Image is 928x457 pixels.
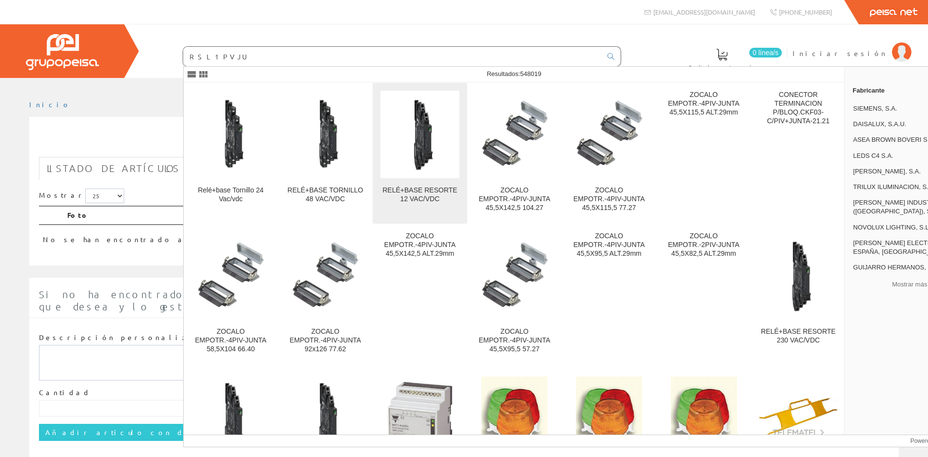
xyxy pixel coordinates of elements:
img: RELÉ+BASE RESORTE 115 VAC/VDC [191,378,270,457]
img: Grupo Peisa [26,34,99,70]
a: CONECTOR TERMINACION P/BLOQ.CKF03-C/PIV+JUNTA-21.21 [751,83,845,224]
a: Listado de artículos [39,157,188,180]
div: ZOCALO EMPOTR.-4PIV-JUNTA 45,5X142,5 104.27 [475,186,554,212]
a: ZOCALO EMPOTR.-2PIV-JUNTA 45,5X82,5 ALT.29mm [657,224,751,365]
span: Resultados: [487,70,541,77]
img: RELÉ+BASE RESORTE 230 VAC/VDC [759,237,837,315]
img: Enrollador manual de cables. [759,398,837,437]
td: No se han encontrado artículos, pruebe con otra búsqueda [39,225,799,248]
div: RELÉ+BASE TORNILLO 48 VAC/VDC [286,186,364,204]
div: ZOCALO EMPOTR.-4PIV-JUNTA 45,5X115,5 77.27 [570,186,648,212]
a: ZOCALO EMPOTR.-4PIV-JUNTA 58,5X104 66.40 ZOCALO EMPOTR.-4PIV-JUNTA 58,5X104 66.40 [184,224,278,365]
label: Mostrar [39,189,124,203]
div: Relé+base Tornillo 24 Vac/vdc [191,186,270,204]
img: ZOCALO EMPOTR.-4PIV-JUNTA 45,5X142,5 104.27 [475,95,554,173]
span: Iniciar sesión [793,48,887,58]
a: ZOCALO EMPOTR.-4PIV-JUNTA 92x126 77.62 ZOCALO EMPOTR.-4PIV-JUNTA 92x126 77.62 [278,224,372,365]
img: RELÉ+BASE RESORTE 12 VAC/VDC [380,95,459,173]
div: ZOCALO EMPOTR.-2PIV-JUNTA 45,5X82,5 ALT.29mm [664,232,743,258]
label: Cantidad [39,388,91,398]
div: ZOCALO EMPOTR.-4PIV-JUNTA 45,5X95,5 57.27 [475,327,554,354]
a: RELÉ+BASE RESORTE 12 VAC/VDC RELÉ+BASE RESORTE 12 VAC/VDC [373,83,467,224]
img: ZOCALO EMPOTR.-4PIV-JUNTA 92x126 77.62 [286,237,364,315]
a: ZOCALO EMPOTR.-4PIV-JUNTA 45,5X115,5 77.27 ZOCALO EMPOTR.-4PIV-JUNTA 45,5X115,5 77.27 [562,83,656,224]
a: ZOCALO EMPOTR.-4PIV-JUNTA 45,5X95,5 57.27 ZOCALO EMPOTR.-4PIV-JUNTA 45,5X95,5 57.27 [468,224,562,365]
select: Mostrar [85,189,124,203]
img: Relé+base Tornillo 24 Vac/vdc [191,95,270,173]
img: RELÉ+BASE RESORTE 48 VAC/VDC [286,378,364,457]
img: RELÉ+BASE TORNILLO 48 VAC/VDC [286,95,364,173]
span: Pedido actual [689,62,755,72]
span: 548019 [520,70,541,77]
a: ZOCALO EMPOTR.-4PIV-JUNTA 45,5X142,5 ALT.29mm [373,224,467,365]
div: ZOCALO EMPOTR.-4PIV-JUNTA 45,5X142,5 ALT.29mm [380,232,459,258]
span: 0 línea/s [749,48,782,57]
a: RELÉ+BASE RESORTE 230 VAC/VDC RELÉ+BASE RESORTE 230 VAC/VDC [751,224,845,365]
input: Buscar ... [183,47,602,66]
div: ZOCALO EMPOTR.-4PIV-JUNTA 58,5X104 66.40 [191,327,270,354]
label: Descripción personalizada [39,333,212,343]
div: RELÉ+BASE RESORTE 230 VAC/VDC [759,327,837,345]
a: ZOCALO EMPOTR.-4PIV-JUNTA 45,5X95,5 ALT.29mm [562,224,656,365]
th: Foto [63,206,799,225]
a: Relé+base Tornillo 24 Vac/vdc Relé+base Tornillo 24 Vac/vdc [184,83,278,224]
a: Inicio [29,100,71,109]
div: ZOCALO EMPOTR.-4PIV-JUNTA 92x126 77.62 [286,327,364,354]
a: ZOCALO EMPOTR.-4PIV-JUNTA 45,5X115,5 ALT.29mm [657,83,751,224]
div: RELÉ+BASE RESORTE 12 VAC/VDC [380,186,459,204]
span: [EMAIL_ADDRESS][DOMAIN_NAME] [653,8,755,16]
span: Si no ha encontrado algún artículo en nuestro catálogo introduzca aquí la cantidad y la descripci... [39,288,887,312]
div: CONECTOR TERMINACION P/BLOQ.CKF03-C/PIV+JUNTA-21.21 [759,91,837,126]
div: ZOCALO EMPOTR.-4PIV-JUNTA 45,5X115,5 ALT.29mm [664,91,743,117]
a: RELÉ+BASE TORNILLO 48 VAC/VDC RELÉ+BASE TORNILLO 48 VAC/VDC [278,83,372,224]
h1: RSL1PVJU [39,133,889,152]
a: ZOCALO EMPOTR.-4PIV-JUNTA 45,5X142,5 104.27 ZOCALO EMPOTR.-4PIV-JUNTA 45,5X142,5 104.27 [468,83,562,224]
img: ZOCALO EMPOTR.-4PIV-JUNTA 58,5X104 66.40 [191,237,270,315]
img: Amplificador para fotocélulas serie MPF [380,378,459,457]
span: [PHONE_NUMBER] [779,8,832,16]
input: Añadir artículo con descripción personalizada [39,424,357,440]
a: Iniciar sesión [793,40,911,50]
div: ZOCALO EMPOTR.-4PIV-JUNTA 45,5X95,5 ALT.29mm [570,232,648,258]
img: ZOCALO EMPOTR.-4PIV-JUNTA 45,5X115,5 77.27 [570,95,648,173]
img: ZOCALO EMPOTR.-4PIV-JUNTA 45,5X95,5 57.27 [475,237,554,315]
